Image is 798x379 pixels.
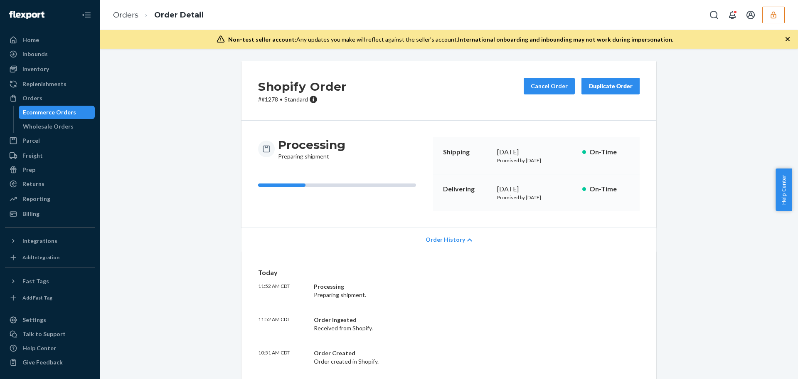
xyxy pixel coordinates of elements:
p: # #1278 [258,95,347,104]
div: Fast Tags [22,277,49,285]
div: Reporting [22,195,50,203]
div: Integrations [22,237,57,245]
a: Prep [5,163,95,176]
span: Non-test seller account: [228,36,296,43]
a: Settings [5,313,95,327]
div: Replenishments [22,80,66,88]
div: Ecommerce Orders [23,108,76,116]
div: Any updates you make will reflect against the seller's account. [228,35,673,44]
p: Shipping [443,147,490,157]
div: [DATE] [497,184,576,194]
div: Give Feedback [22,358,63,367]
ol: breadcrumbs [106,3,210,27]
button: Fast Tags [5,275,95,288]
div: Help Center [22,344,56,352]
button: Open notifications [724,7,741,23]
a: Order Detail [154,10,204,20]
div: Received from Shopify. [314,316,559,332]
div: Billing [22,210,39,218]
div: Preparing shipment. [314,282,559,299]
button: Help Center [776,168,792,211]
a: Ecommerce Orders [19,106,95,119]
div: Settings [22,316,46,324]
p: On-Time [589,147,630,157]
p: Delivering [443,184,490,194]
div: Returns [22,180,44,188]
div: Duplicate Order [589,82,633,90]
span: • [280,96,283,103]
div: Preparing shipment [278,137,345,161]
div: Inbounds [22,50,48,58]
a: Home [5,33,95,47]
a: Returns [5,177,95,191]
p: 10:51 AM CDT [258,349,307,366]
span: Order History [426,235,465,244]
button: Open account menu [742,7,759,23]
a: Replenishments [5,77,95,91]
a: Add Integration [5,251,95,264]
div: Inventory [22,65,49,73]
iframe: Opens a widget where you can chat to one of our agents [745,354,790,375]
a: Help Center [5,342,95,355]
a: Add Fast Tag [5,291,95,305]
img: Flexport logo [9,11,44,19]
button: Give Feedback [5,356,95,369]
div: Parcel [22,136,40,145]
a: Inbounds [5,47,95,61]
button: Duplicate Order [581,78,640,94]
button: Open Search Box [706,7,722,23]
span: Standard [284,96,308,103]
a: Billing [5,207,95,220]
button: Talk to Support [5,327,95,341]
h2: Shopify Order [258,78,347,95]
div: Home [22,36,39,44]
div: Prep [22,166,35,174]
a: Freight [5,149,95,162]
div: Wholesale Orders [23,122,74,131]
a: Orders [5,92,95,105]
a: Reporting [5,192,95,206]
a: Inventory [5,62,95,76]
p: 11:52 AM CDT [258,282,307,299]
button: Integrations [5,234,95,248]
div: Talk to Support [22,330,66,338]
p: On-Time [589,184,630,194]
a: Parcel [5,134,95,147]
div: Orders [22,94,42,102]
p: Promised by [DATE] [497,194,576,201]
div: Order created in Shopify. [314,349,559,366]
p: Promised by [DATE] [497,157,576,164]
a: Orders [113,10,138,20]
button: Cancel Order [524,78,575,94]
button: Close Navigation [78,7,95,23]
span: International onboarding and inbounding may not work during impersonation. [458,36,673,43]
div: Order Created [314,349,559,357]
div: Order Ingested [314,316,559,324]
h3: Processing [278,137,345,152]
a: Wholesale Orders [19,120,95,133]
div: Freight [22,151,43,160]
p: Today [258,268,640,277]
div: Add Integration [22,254,59,261]
div: Processing [314,282,559,291]
p: 11:52 AM CDT [258,316,307,332]
div: Add Fast Tag [22,294,52,301]
div: [DATE] [497,147,576,157]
